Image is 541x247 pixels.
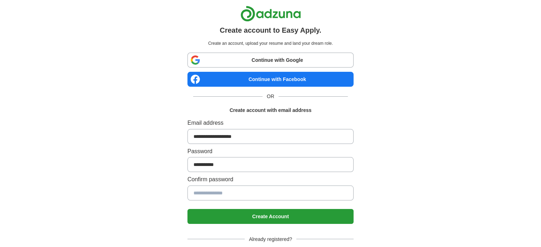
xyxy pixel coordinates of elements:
p: Create an account, upload your resume and land your dream role. [189,40,352,47]
button: Create Account [187,209,354,224]
img: Adzuna logo [240,6,301,22]
a: Continue with Facebook [187,72,354,87]
span: OR [262,92,279,100]
h1: Create account to Easy Apply. [220,25,322,36]
h1: Create account with email address [229,106,311,114]
label: Password [187,147,354,156]
label: Confirm password [187,175,354,184]
span: Already registered? [245,235,296,243]
label: Email address [187,118,354,128]
a: Continue with Google [187,53,354,68]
